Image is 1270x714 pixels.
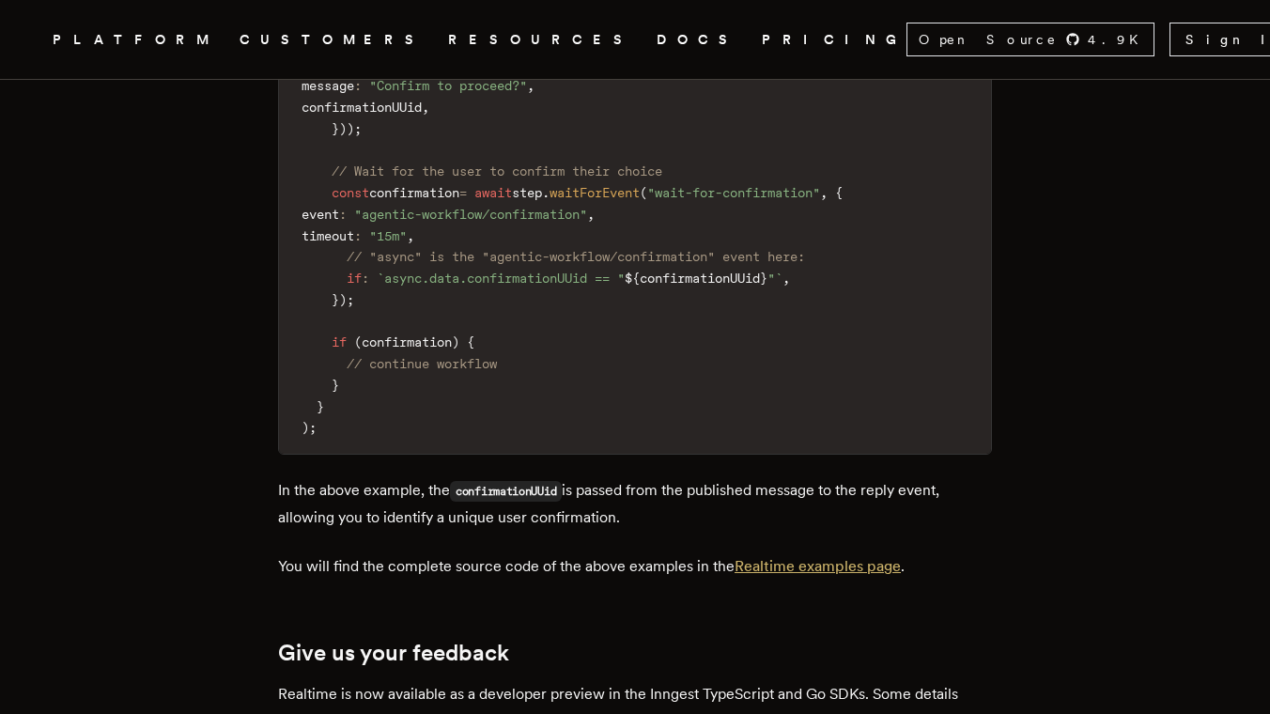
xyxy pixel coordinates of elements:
[302,78,354,93] span: message
[452,334,459,349] span: )
[647,185,820,200] span: "wait-for-confirmation"
[782,271,790,286] span: ,
[332,185,369,200] span: const
[362,334,452,349] span: confirmation
[347,271,362,286] span: if
[735,557,901,575] a: Realtime examples page
[347,356,497,371] span: // continue workflow
[919,30,1058,49] span: Open Source
[587,207,595,222] span: ,
[640,271,760,286] span: confirmationUUid
[278,477,992,531] p: In the above example, the is passed from the published message to the reply event, allowing you t...
[332,334,347,349] span: if
[760,271,767,286] span: }
[369,78,527,93] span: "Confirm to proceed?"
[550,185,640,200] span: waitForEvent
[339,292,347,307] span: )
[53,28,217,52] button: PLATFORM
[467,334,474,349] span: {
[354,78,362,93] span: :
[762,28,906,52] a: PRICING
[332,378,339,393] span: }
[657,28,739,52] a: DOCS
[542,185,550,200] span: .
[775,271,782,286] span: `
[347,249,805,264] span: // "async" is the "agentic-workflow/confirmation" event here:
[450,481,562,502] code: confirmationUUid
[240,28,426,52] a: CUSTOMERS
[317,399,324,414] span: }
[384,271,625,286] span: async.data.confirmationUUid == "
[278,640,992,666] h2: Give us your feedback
[302,207,339,222] span: event
[407,228,414,243] span: ,
[332,292,339,307] span: }
[339,121,347,136] span: )
[354,121,362,136] span: ;
[339,207,347,222] span: :
[527,78,534,93] span: ,
[448,28,634,52] button: RESOURCES
[332,163,662,178] span: // Wait for the user to confirm their choice
[309,420,317,435] span: ;
[512,185,542,200] span: step
[302,228,354,243] span: timeout
[354,207,587,222] span: "agentic-workflow/confirmation"
[278,553,992,580] p: You will find the complete source code of the above examples in the .
[369,185,459,200] span: confirmation
[332,121,339,136] span: }
[302,420,309,435] span: )
[820,185,828,200] span: ,
[377,271,384,286] span: `
[767,271,775,286] span: "
[347,292,354,307] span: ;
[347,121,354,136] span: )
[302,100,422,115] span: confirmationUUid
[354,228,362,243] span: :
[369,228,407,243] span: "15m"
[354,334,362,349] span: (
[640,185,647,200] span: (
[625,271,640,286] span: ${
[835,185,843,200] span: {
[362,271,369,286] span: :
[474,185,512,200] span: await
[459,185,467,200] span: =
[422,100,429,115] span: ,
[1088,30,1150,49] span: 4.9 K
